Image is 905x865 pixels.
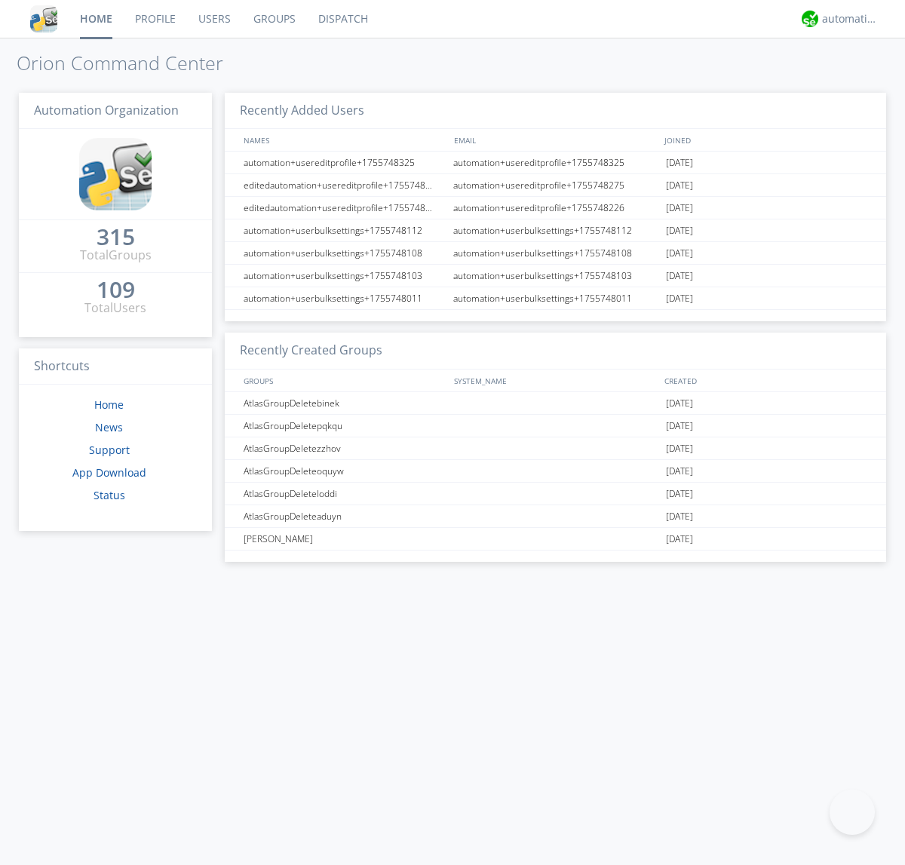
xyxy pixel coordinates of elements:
[97,282,135,299] a: 109
[666,460,693,483] span: [DATE]
[225,93,886,130] h3: Recently Added Users
[240,152,449,173] div: automation+usereditprofile+1755748325
[240,265,449,287] div: automation+userbulksettings+1755748103
[666,265,693,287] span: [DATE]
[240,460,449,482] div: AtlasGroupDeleteoquyw
[666,392,693,415] span: [DATE]
[240,505,449,527] div: AtlasGroupDeleteaduyn
[95,420,123,434] a: News
[225,528,886,551] a: [PERSON_NAME][DATE]
[666,528,693,551] span: [DATE]
[449,287,662,309] div: automation+userbulksettings+1755748011
[240,437,449,459] div: AtlasGroupDeletezzhov
[225,505,886,528] a: AtlasGroupDeleteaduyn[DATE]
[240,287,449,309] div: automation+userbulksettings+1755748011
[225,483,886,505] a: AtlasGroupDeleteloddi[DATE]
[666,242,693,265] span: [DATE]
[97,229,135,247] a: 315
[240,392,449,414] div: AtlasGroupDeletebinek
[80,247,152,264] div: Total Groups
[449,152,662,173] div: automation+usereditprofile+1755748325
[666,483,693,505] span: [DATE]
[225,197,886,219] a: editedautomation+usereditprofile+1755748226automation+usereditprofile+1755748226[DATE]
[240,174,449,196] div: editedautomation+usereditprofile+1755748275
[661,129,872,151] div: JOINED
[225,437,886,460] a: AtlasGroupDeletezzhov[DATE]
[94,397,124,412] a: Home
[666,219,693,242] span: [DATE]
[449,174,662,196] div: automation+usereditprofile+1755748275
[19,348,212,385] h3: Shortcuts
[830,790,875,835] iframe: Toggle Customer Support
[97,282,135,297] div: 109
[240,528,449,550] div: [PERSON_NAME]
[240,415,449,437] div: AtlasGroupDeletepqkqu
[666,197,693,219] span: [DATE]
[225,152,886,174] a: automation+usereditprofile+1755748325automation+usereditprofile+1755748325[DATE]
[30,5,57,32] img: cddb5a64eb264b2086981ab96f4c1ba7
[666,415,693,437] span: [DATE]
[97,229,135,244] div: 315
[666,505,693,528] span: [DATE]
[225,265,886,287] a: automation+userbulksettings+1755748103automation+userbulksettings+1755748103[DATE]
[225,219,886,242] a: automation+userbulksettings+1755748112automation+userbulksettings+1755748112[DATE]
[240,197,449,219] div: editedautomation+usereditprofile+1755748226
[225,287,886,310] a: automation+userbulksettings+1755748011automation+userbulksettings+1755748011[DATE]
[225,415,886,437] a: AtlasGroupDeletepqkqu[DATE]
[661,370,872,391] div: CREATED
[225,174,886,197] a: editedautomation+usereditprofile+1755748275automation+usereditprofile+1755748275[DATE]
[225,242,886,265] a: automation+userbulksettings+1755748108automation+userbulksettings+1755748108[DATE]
[225,333,886,370] h3: Recently Created Groups
[34,102,179,118] span: Automation Organization
[240,242,449,264] div: automation+userbulksettings+1755748108
[666,152,693,174] span: [DATE]
[449,219,662,241] div: automation+userbulksettings+1755748112
[802,11,818,27] img: d2d01cd9b4174d08988066c6d424eccd
[240,129,446,151] div: NAMES
[449,242,662,264] div: automation+userbulksettings+1755748108
[225,460,886,483] a: AtlasGroupDeleteoquyw[DATE]
[84,299,146,317] div: Total Users
[450,129,661,151] div: EMAIL
[666,287,693,310] span: [DATE]
[449,265,662,287] div: automation+userbulksettings+1755748103
[240,370,446,391] div: GROUPS
[240,483,449,505] div: AtlasGroupDeleteloddi
[666,437,693,460] span: [DATE]
[94,488,125,502] a: Status
[240,219,449,241] div: automation+userbulksettings+1755748112
[72,465,146,480] a: App Download
[225,392,886,415] a: AtlasGroupDeletebinek[DATE]
[89,443,130,457] a: Support
[666,174,693,197] span: [DATE]
[822,11,879,26] div: automation+atlas
[450,370,661,391] div: SYSTEM_NAME
[449,197,662,219] div: automation+usereditprofile+1755748226
[79,138,152,210] img: cddb5a64eb264b2086981ab96f4c1ba7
